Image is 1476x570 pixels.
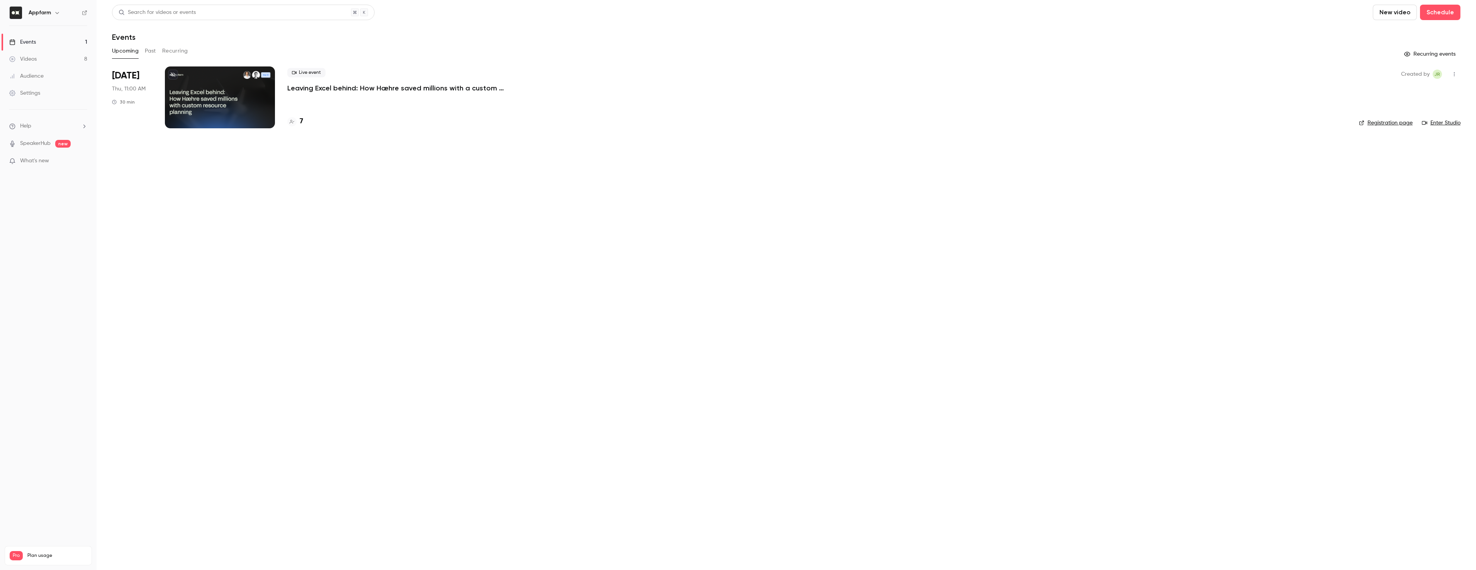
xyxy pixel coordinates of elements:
div: Sep 18 Thu, 11:00 AM (Europe/Oslo) [112,66,153,128]
span: Live event [287,68,326,77]
h4: 7 [300,116,303,127]
span: Help [20,122,31,130]
div: Search for videos or events [119,9,196,17]
span: [DATE] [112,70,139,82]
span: JR [1435,70,1440,79]
div: Audience [9,72,44,80]
iframe: Noticeable Trigger [78,158,87,165]
span: Pro [10,551,23,560]
div: Videos [9,55,37,63]
a: Leaving Excel behind: How Hæhre saved millions with a custom resource planner [287,83,519,93]
button: New video [1373,5,1417,20]
h1: Events [112,32,136,42]
h6: Appfarm [29,9,51,17]
img: Appfarm [10,7,22,19]
div: 30 min [112,99,135,105]
span: new [55,140,71,148]
span: Thu, 11:00 AM [112,85,146,93]
a: 7 [287,116,303,127]
button: Recurring events [1401,48,1461,60]
button: Schedule [1420,5,1461,20]
a: Registration page [1359,119,1413,127]
button: Past [145,45,156,57]
li: help-dropdown-opener [9,122,87,130]
a: Enter Studio [1422,119,1461,127]
div: Settings [9,89,40,97]
a: SpeakerHub [20,140,51,148]
span: Julie Remen [1433,70,1442,79]
div: Events [9,38,36,46]
button: Recurring [162,45,188,57]
span: Plan usage [27,553,87,559]
span: Created by [1401,70,1430,79]
button: Upcoming [112,45,139,57]
span: What's new [20,157,49,165]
